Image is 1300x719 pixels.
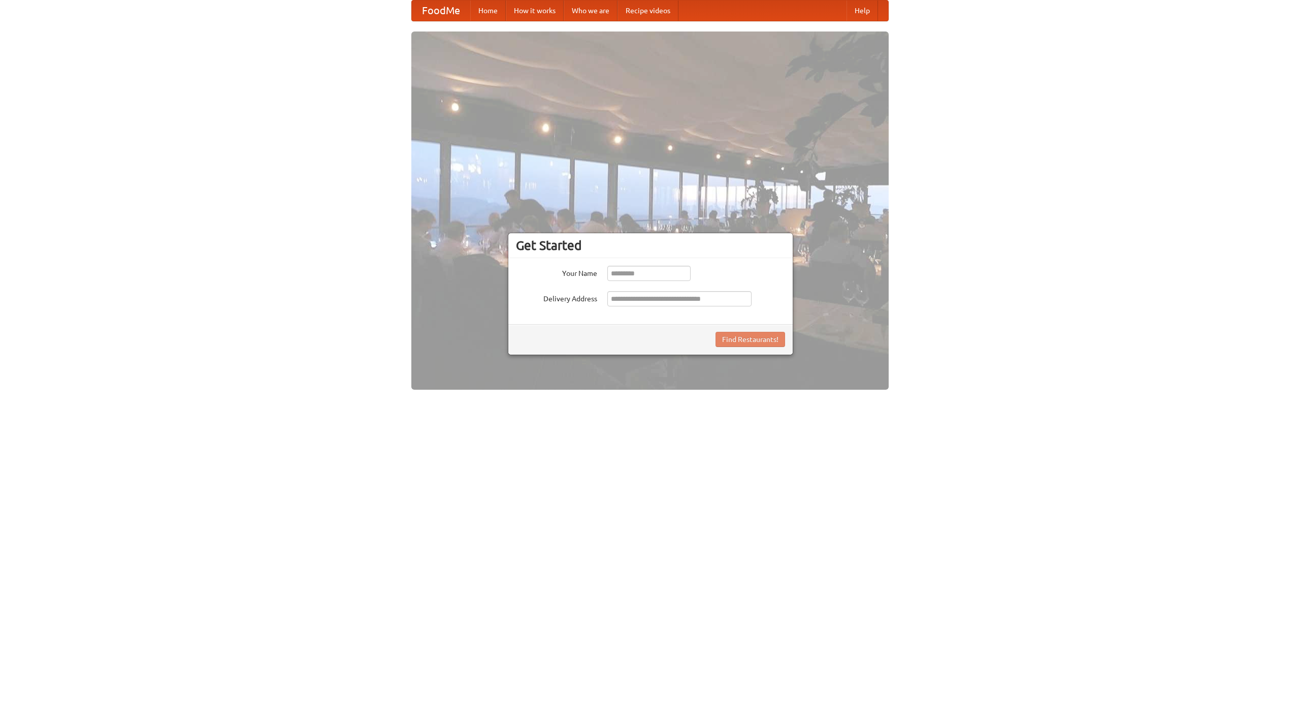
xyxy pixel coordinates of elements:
a: How it works [506,1,564,21]
a: Home [470,1,506,21]
button: Find Restaurants! [716,332,785,347]
label: Your Name [516,266,597,278]
label: Delivery Address [516,291,597,304]
a: Who we are [564,1,617,21]
h3: Get Started [516,238,785,253]
a: FoodMe [412,1,470,21]
a: Help [847,1,878,21]
a: Recipe videos [617,1,678,21]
